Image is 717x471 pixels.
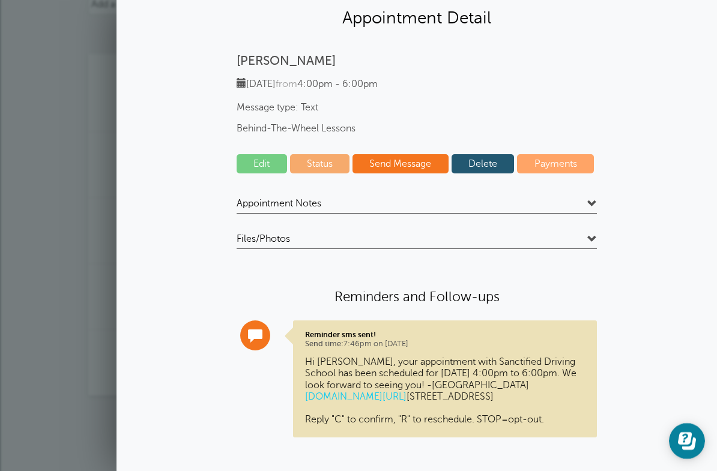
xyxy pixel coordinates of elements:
a: Status [290,154,350,173]
a: [DOMAIN_NAME][URL] [305,391,407,402]
strong: Reminder sms sent! [305,330,376,339]
span: Send time: [305,340,343,348]
a: Payments [517,154,594,173]
span: Appointment Notes [237,197,321,209]
span: Behind-The-Wheel Lessons [237,123,355,134]
p: [PERSON_NAME] [237,53,597,68]
span: Sun [88,54,165,66]
span: from [276,79,297,89]
p: Hi [PERSON_NAME], your appointment with Sanctified Driving School has been scheduled for [DATE] 4... [305,356,585,425]
a: Send Message [352,154,449,173]
span: Files/Photos [237,233,290,245]
span: Message type: Text [237,102,597,113]
a: Delete [452,154,515,173]
p: 7:46pm on [DATE] [305,330,585,349]
iframe: Resource center [669,423,705,459]
h2: Appointment Detail [129,7,705,28]
a: Edit [237,154,287,173]
h4: Reminders and Follow-ups [237,288,597,305]
p: Want a ? [88,414,629,428]
span: [DATE] 4:00pm - 6:00pm [237,79,378,89]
